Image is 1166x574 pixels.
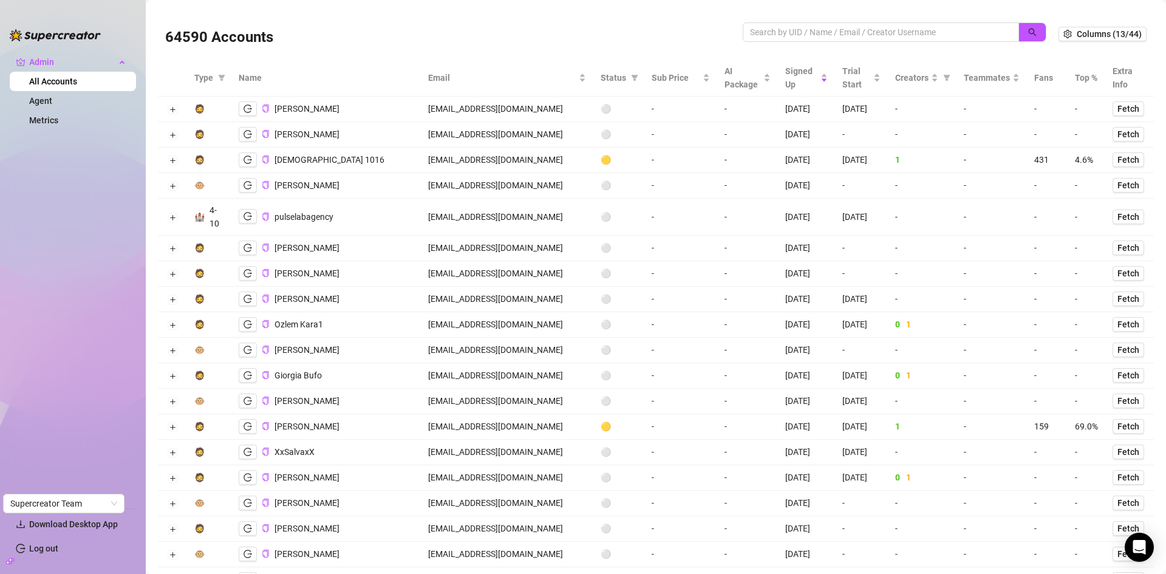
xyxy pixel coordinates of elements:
[194,471,205,484] div: 🧔
[1113,241,1144,255] button: Fetch
[1117,243,1139,253] span: Fetch
[835,97,888,122] td: [DATE]
[274,104,339,114] span: [PERSON_NAME]
[239,152,257,167] button: logout
[274,180,339,190] span: [PERSON_NAME]
[644,261,717,287] td: -
[1117,396,1139,406] span: Fetch
[262,346,270,355] button: Copy Account UID
[168,525,177,535] button: Expand row
[895,319,900,329] span: 0
[421,97,593,122] td: [EMAIL_ADDRESS][DOMAIN_NAME]
[835,287,888,312] td: [DATE]
[262,448,270,456] span: copy
[717,312,778,338] td: -
[274,294,339,304] span: [PERSON_NAME]
[964,104,966,114] span: -
[29,519,118,529] span: Download Desktop App
[239,521,257,536] button: logout
[717,122,778,148] td: -
[1117,447,1139,457] span: Fetch
[785,64,818,91] span: Signed Up
[1117,498,1139,508] span: Fetch
[1027,287,1068,312] td: -
[262,346,270,354] span: copy
[717,199,778,236] td: -
[835,261,888,287] td: -
[168,397,177,407] button: Expand row
[194,71,213,84] span: Type
[274,268,339,278] span: [PERSON_NAME]
[778,287,835,312] td: [DATE]
[244,181,252,190] span: logout
[239,127,257,142] button: logout
[244,422,252,431] span: logout
[1028,28,1037,36] span: search
[1027,97,1068,122] td: -
[244,320,252,329] span: logout
[835,199,888,236] td: [DATE]
[262,524,270,532] span: copy
[778,122,835,148] td: [DATE]
[244,212,252,220] span: logout
[778,338,835,363] td: [DATE]
[717,148,778,173] td: -
[239,445,257,459] button: logout
[29,96,52,106] a: Agent
[421,173,593,199] td: [EMAIL_ADDRESS][DOMAIN_NAME]
[262,295,270,304] button: Copy Account UID
[262,155,270,165] button: Copy Account UID
[1117,345,1139,355] span: Fetch
[421,60,593,97] th: Email
[1117,549,1139,559] span: Fetch
[262,371,270,379] span: copy
[168,295,177,305] button: Expand row
[1113,445,1144,459] button: Fetch
[216,69,228,87] span: filter
[1027,173,1068,199] td: -
[244,550,252,558] span: logout
[194,369,205,382] div: 🧔
[888,199,956,236] td: -
[194,210,205,224] div: 🏰
[274,155,384,165] span: [DEMOGRAPHIC_DATA] 1016
[1117,129,1139,139] span: Fetch
[888,122,956,148] td: -
[421,122,593,148] td: [EMAIL_ADDRESS][DOMAIN_NAME]
[1034,155,1049,165] span: 431
[964,129,966,139] span: -
[644,97,717,122] td: -
[239,317,257,332] button: logout
[239,470,257,485] button: logout
[778,261,835,287] td: [DATE]
[194,496,205,510] div: 🐵
[964,243,966,253] span: -
[262,550,270,558] span: copy
[895,71,929,84] span: Creators
[717,236,778,261] td: -
[168,499,177,509] button: Expand row
[1027,60,1068,97] th: Fans
[262,422,270,431] button: Copy Account UID
[239,241,257,255] button: logout
[16,57,26,67] span: crown
[835,312,888,338] td: [DATE]
[601,243,611,253] span: ⚪
[244,371,252,380] span: logout
[244,473,252,482] span: logout
[888,173,956,199] td: -
[778,60,835,97] th: Signed Up
[244,499,252,507] span: logout
[274,129,339,139] span: [PERSON_NAME]
[262,181,270,190] button: Copy Account UID
[1027,338,1068,363] td: -
[888,236,956,261] td: -
[168,156,177,166] button: Expand row
[194,153,205,166] div: 🧔
[1068,236,1105,261] td: -
[964,212,966,222] span: -
[1113,547,1144,561] button: Fetch
[262,448,270,457] button: Copy Account UID
[941,69,953,87] span: filter
[262,244,270,253] button: Copy Account UID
